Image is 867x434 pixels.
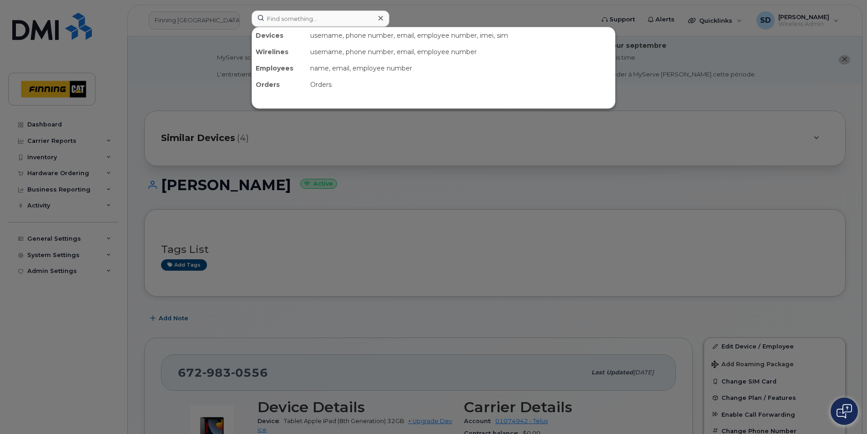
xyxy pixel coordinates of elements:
[307,27,615,44] div: username, phone number, email, employee number, imei, sim
[837,404,852,419] img: Open chat
[252,27,307,44] div: Devices
[307,44,615,60] div: username, phone number, email, employee number
[307,76,615,93] div: Orders
[252,60,307,76] div: Employees
[252,44,307,60] div: Wirelines
[252,76,307,93] div: Orders
[307,60,615,76] div: name, email, employee number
